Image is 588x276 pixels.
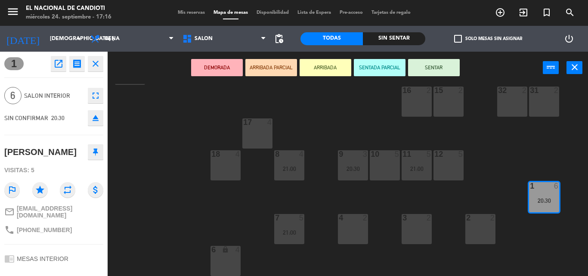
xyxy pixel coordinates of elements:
div: 5 [299,214,304,222]
i: turned_in_not [542,7,552,18]
button: fullscreen [88,88,103,103]
button: ARRIBADA PARCIAL [245,59,297,76]
button: DEMORADA [191,59,243,76]
span: pending_actions [274,34,284,44]
i: close [569,62,580,72]
button: close [566,61,582,74]
span: 1 [4,57,24,70]
span: Mapa de mesas [209,10,252,15]
div: 6 [211,246,212,254]
div: 18 [211,150,212,158]
div: 16 [402,87,403,94]
div: 5 [395,150,400,158]
span: check_box_outline_blank [454,35,462,43]
div: miércoles 24. septiembre - 17:16 [26,13,111,22]
i: close [90,59,101,69]
i: lock [222,246,229,253]
span: [PHONE_NUMBER] [17,226,72,233]
div: [PERSON_NAME] [4,145,77,159]
div: 20:30 [338,166,368,172]
button: close [88,56,103,71]
div: 3 [402,214,403,222]
div: 20:30 [529,198,559,204]
span: SALON INTERIOR [24,91,84,101]
div: 2 [554,87,559,94]
div: 2 [490,214,495,222]
div: 3 [363,150,368,158]
button: power_input [543,61,559,74]
button: SENTAR [408,59,460,76]
i: star [32,182,48,198]
button: receipt [69,56,85,71]
div: 2 [522,87,527,94]
div: 5 [427,150,432,158]
i: chrome_reader_mode [4,254,15,264]
i: attach_money [88,182,103,198]
div: 2 [427,214,432,222]
span: Pre-acceso [335,10,367,15]
i: phone [4,225,15,235]
i: fullscreen [90,90,101,101]
i: power_input [546,62,556,72]
span: Cena [105,36,120,42]
div: 12 [434,150,435,158]
button: open_in_new [51,56,66,71]
i: repeat [60,182,75,198]
div: 4 [267,118,272,126]
i: exit_to_app [518,7,529,18]
div: 4 [235,246,241,254]
span: [EMAIL_ADDRESS][DOMAIN_NAME] [17,205,103,219]
div: 17 [243,118,244,126]
div: 6 [554,182,559,190]
div: 2 [427,87,432,94]
span: MESAS INTERIOR [17,255,68,262]
i: power_settings_new [564,34,574,44]
span: Tarjetas de regalo [367,10,415,15]
label: Solo mesas sin asignar [454,35,522,43]
i: mail_outline [4,207,15,217]
span: SIN CONFIRMAR [4,115,48,121]
button: menu [6,5,19,21]
button: SENTADA PARCIAL [354,59,405,76]
i: search [565,7,575,18]
div: 4 [235,150,241,158]
i: eject [90,113,101,123]
span: 20:30 [51,115,65,121]
div: 2 [458,87,464,94]
div: 21:00 [274,229,304,236]
i: add_circle_outline [495,7,505,18]
div: Sin sentar [363,32,425,45]
div: 21:00 [274,166,304,172]
div: Visitas: 5 [4,163,103,178]
div: 5 [458,150,464,158]
span: Mis reservas [173,10,209,15]
a: mail_outline[EMAIL_ADDRESS][DOMAIN_NAME] [4,205,103,219]
i: menu [6,5,19,18]
div: 11 [402,150,403,158]
div: El Nacional de Candioti [26,4,111,13]
button: eject [88,110,103,126]
button: ARRIBADA [300,59,351,76]
span: Disponibilidad [252,10,293,15]
div: 15 [434,87,435,94]
div: Todas [300,32,363,45]
div: 21:00 [402,166,432,172]
i: open_in_new [53,59,64,69]
i: outlined_flag [4,182,20,198]
div: 2 [363,214,368,222]
i: receipt [72,59,82,69]
span: 6 [4,87,22,104]
div: 4 [299,150,304,158]
div: 2 [466,214,467,222]
span: SALON [195,36,213,42]
span: Lista de Espera [293,10,335,15]
i: arrow_drop_down [74,34,84,44]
